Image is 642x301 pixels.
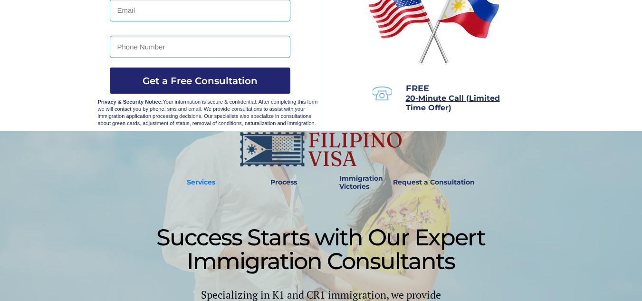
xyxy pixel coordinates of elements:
[181,172,222,194] a: Services
[266,172,302,194] a: Process
[339,174,383,191] strong: Immigration Victories
[406,95,500,112] a: 20-Minute Call (Limited Time Offer)
[110,68,290,94] button: Get a Free Consultation
[110,36,290,58] input: Phone Number
[98,99,163,105] strong: Privacy & Security Notice:
[110,75,290,87] span: Get a Free Consultation
[393,178,475,186] strong: Request a Consultation
[187,178,215,186] strong: Services
[389,172,479,194] a: Request a Consultation
[335,172,367,194] a: Immigration Victories
[156,223,485,275] span: Success Starts with Our Expert Immigration Consultants
[98,99,318,126] span: Your information is secure & confidential. After completing this form we will contact you by phon...
[406,83,429,94] span: FREE
[270,178,297,186] strong: Process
